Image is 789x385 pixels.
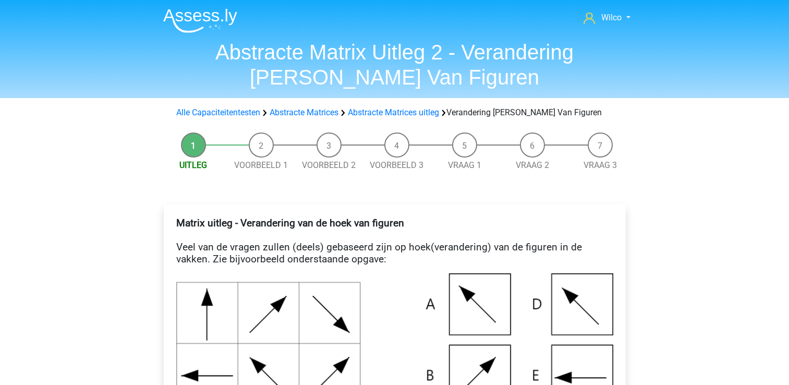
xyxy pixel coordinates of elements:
a: Wilco [579,11,634,24]
h4: Veel van de vragen zullen (deels) gebaseerd zijn op hoek(verandering) van de figuren in de vakken... [176,217,613,265]
a: Voorbeeld 1 [234,160,288,170]
a: Vraag 3 [584,160,617,170]
a: Voorbeeld 3 [370,160,423,170]
span: Wilco [601,13,622,22]
a: Abstracte Matrices uitleg [348,107,439,117]
a: Abstracte Matrices [270,107,338,117]
a: Vraag 2 [516,160,549,170]
b: Matrix uitleg - Verandering van de hoek van figuren [176,217,404,229]
div: Verandering [PERSON_NAME] Van Figuren [172,106,617,119]
img: Assessly [163,8,237,33]
a: Alle Capaciteitentesten [176,107,260,117]
h1: Abstracte Matrix Uitleg 2 - Verandering [PERSON_NAME] Van Figuren [155,40,635,90]
a: Vraag 1 [448,160,481,170]
a: Uitleg [179,160,207,170]
a: Voorbeeld 2 [302,160,356,170]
